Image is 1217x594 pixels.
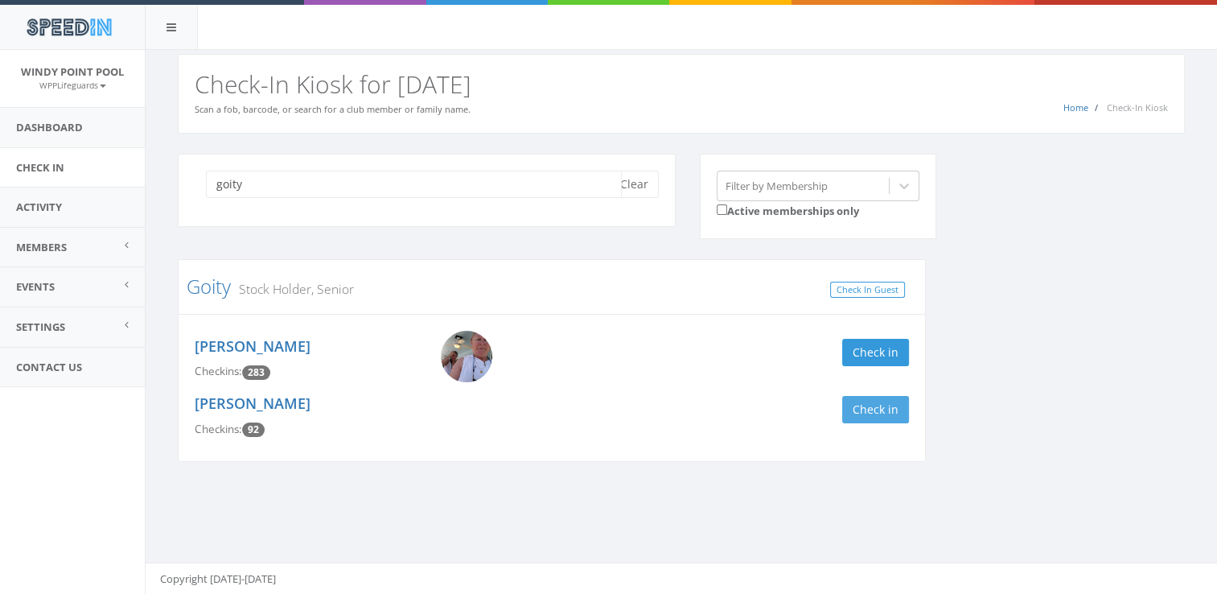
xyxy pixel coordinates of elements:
[830,282,905,299] a: Check In Guest
[195,364,242,378] span: Checkins:
[231,280,354,298] small: Stock Holder, Senior
[21,64,124,79] span: Windy Point Pool
[19,12,119,42] img: speedin_logo.png
[187,273,231,299] a: Goity
[39,80,106,91] small: WPPLifeguards
[16,320,65,334] span: Settings
[726,178,828,193] div: Filter by Membership
[195,336,310,356] a: [PERSON_NAME]
[242,365,270,380] span: Checkin count
[195,394,310,413] a: [PERSON_NAME]
[16,360,82,374] span: Contact Us
[1107,101,1168,113] span: Check-In Kiosk
[610,171,659,198] button: Clear
[1063,101,1088,113] a: Home
[195,103,471,115] small: Scan a fob, barcode, or search for a club member or family name.
[195,71,1168,97] h2: Check-In Kiosk for [DATE]
[842,396,909,423] button: Check in
[717,201,859,219] label: Active memberships only
[242,423,265,437] span: Checkin count
[16,279,55,294] span: Events
[717,204,727,215] input: Active memberships only
[206,171,622,198] input: Search a name to check in
[842,339,909,366] button: Check in
[16,240,67,254] span: Members
[195,422,242,436] span: Checkins:
[39,77,106,92] a: WPPLifeguards
[441,331,492,382] img: Paulette_Goity.png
